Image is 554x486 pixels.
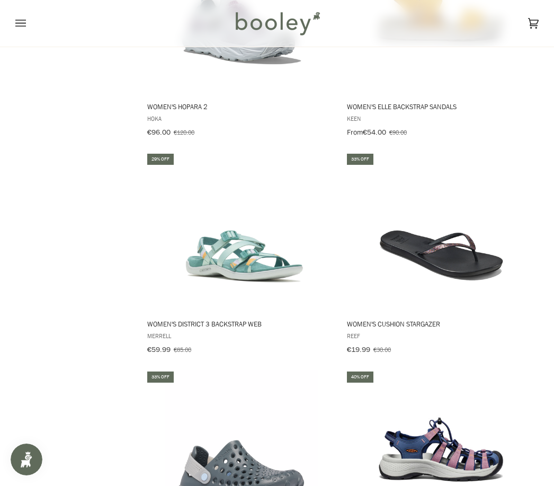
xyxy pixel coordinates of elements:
[347,102,535,111] span: Women's Elle Backstrap Sandals
[174,128,194,137] span: €120.00
[11,444,42,475] iframe: Button to open loyalty program pop-up
[347,114,535,123] span: Keen
[347,372,373,383] div: 40% off
[147,344,171,355] span: €59.99
[147,331,336,340] span: Merrell
[162,152,321,311] img: Merrell Women's District 3 Backstrap Web Mineral - Booley Galway
[373,345,391,354] span: €30.00
[147,319,336,329] span: Women's District 3 Backstrap Web
[147,127,171,137] span: €96.00
[147,372,174,383] div: 33% off
[363,127,386,137] span: €54.00
[362,152,521,311] img: Women's Cushion Stargazer Multi - Booley Galway
[347,344,370,355] span: €19.99
[174,345,191,354] span: €85.00
[147,102,336,111] span: Women's Hopara 2
[231,8,324,39] img: Booley
[347,127,363,137] span: From
[347,154,373,165] div: 33% off
[347,319,535,329] span: Women's Cushion Stargazer
[147,154,174,165] div: 29% off
[146,152,337,358] a: Women's District 3 Backstrap Web
[347,331,535,340] span: Reef
[345,152,537,358] a: Women's Cushion Stargazer
[147,114,336,123] span: Hoka
[389,128,407,137] span: €90.00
